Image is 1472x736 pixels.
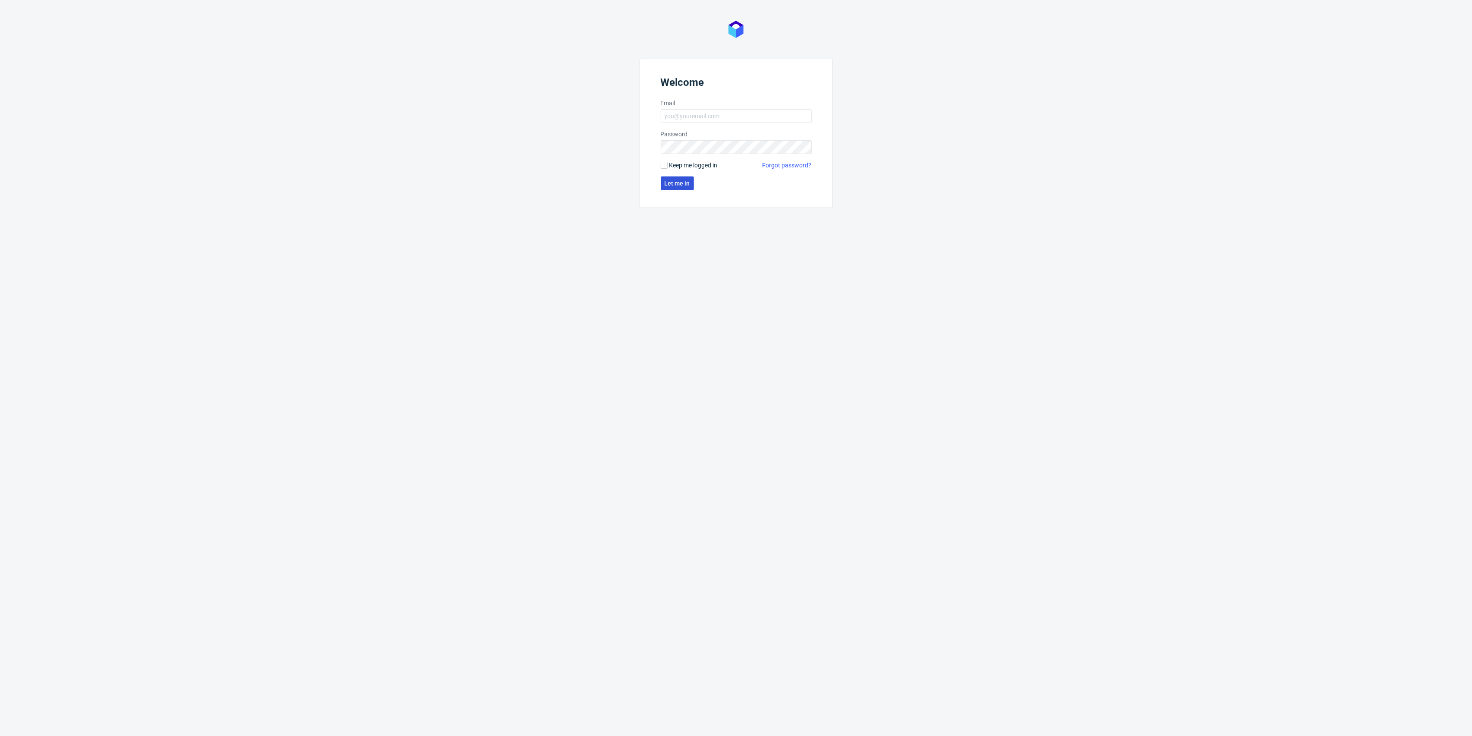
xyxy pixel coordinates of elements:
button: Let me in [661,176,694,190]
label: Password [661,130,812,138]
span: Keep me logged in [669,161,718,170]
label: Email [661,99,812,107]
a: Forgot password? [763,161,812,170]
span: Let me in [665,180,690,186]
header: Welcome [661,76,812,92]
input: you@youremail.com [661,109,812,123]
